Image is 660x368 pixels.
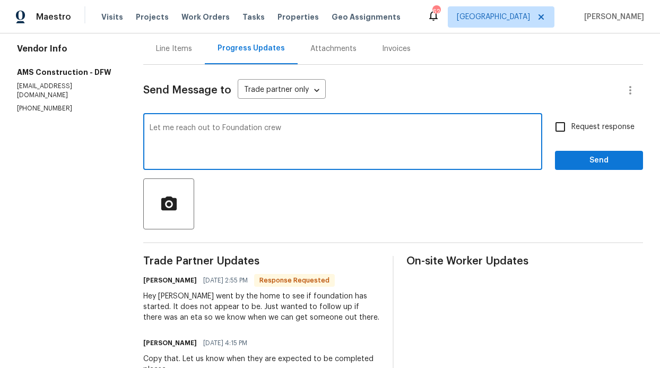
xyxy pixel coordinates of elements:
p: [EMAIL_ADDRESS][DOMAIN_NAME] [17,82,118,100]
div: Line Items [156,44,192,54]
span: Request response [571,122,635,133]
div: 62 [432,6,440,17]
div: Progress Updates [218,43,285,54]
span: [DATE] 4:15 PM [203,338,247,348]
span: [GEOGRAPHIC_DATA] [457,12,530,22]
h6: [PERSON_NAME] [143,338,197,348]
span: Trade Partner Updates [143,256,380,267]
span: Geo Assignments [332,12,401,22]
div: Invoices [382,44,411,54]
span: Work Orders [181,12,230,22]
span: Maestro [36,12,71,22]
span: Send [563,154,635,167]
span: [DATE] 2:55 PM [203,275,248,286]
h5: AMS Construction - DFW [17,67,118,78]
p: [PHONE_NUMBER] [17,104,118,113]
span: Properties [277,12,319,22]
span: Send Message to [143,85,231,96]
span: Projects [136,12,169,22]
div: Attachments [310,44,357,54]
span: Response Requested [255,275,334,286]
textarea: Let me reach out to Foundation crew [150,124,536,161]
h4: Vendor Info [17,44,118,54]
span: [PERSON_NAME] [580,12,644,22]
span: Visits [101,12,123,22]
span: Tasks [242,13,265,21]
div: Trade partner only [238,82,326,99]
span: On-site Worker Updates [406,256,643,267]
div: Hey [PERSON_NAME] went by the home to see if foundation has started. It does not appear to be. Ju... [143,291,380,323]
h6: [PERSON_NAME] [143,275,197,286]
button: Send [555,151,643,170]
